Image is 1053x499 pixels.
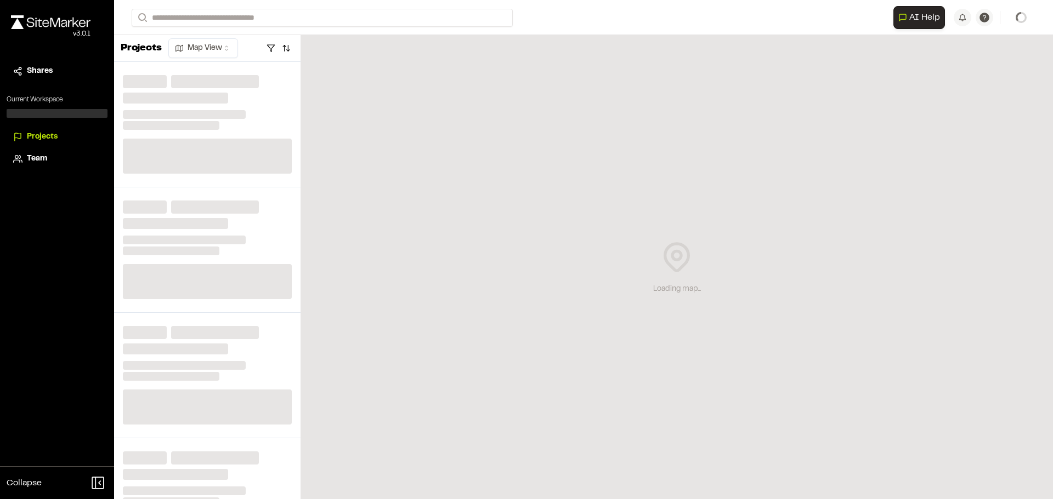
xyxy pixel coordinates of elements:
[121,41,162,56] p: Projects
[13,65,101,77] a: Shares
[27,153,47,165] span: Team
[893,6,949,29] div: Open AI Assistant
[909,11,940,24] span: AI Help
[893,6,945,29] button: Open AI Assistant
[132,9,151,27] button: Search
[27,65,53,77] span: Shares
[11,15,90,29] img: rebrand.png
[13,131,101,143] a: Projects
[7,477,42,490] span: Collapse
[13,153,101,165] a: Team
[11,29,90,39] div: Oh geez...please don't...
[7,95,107,105] p: Current Workspace
[27,131,58,143] span: Projects
[653,283,701,295] div: Loading map...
